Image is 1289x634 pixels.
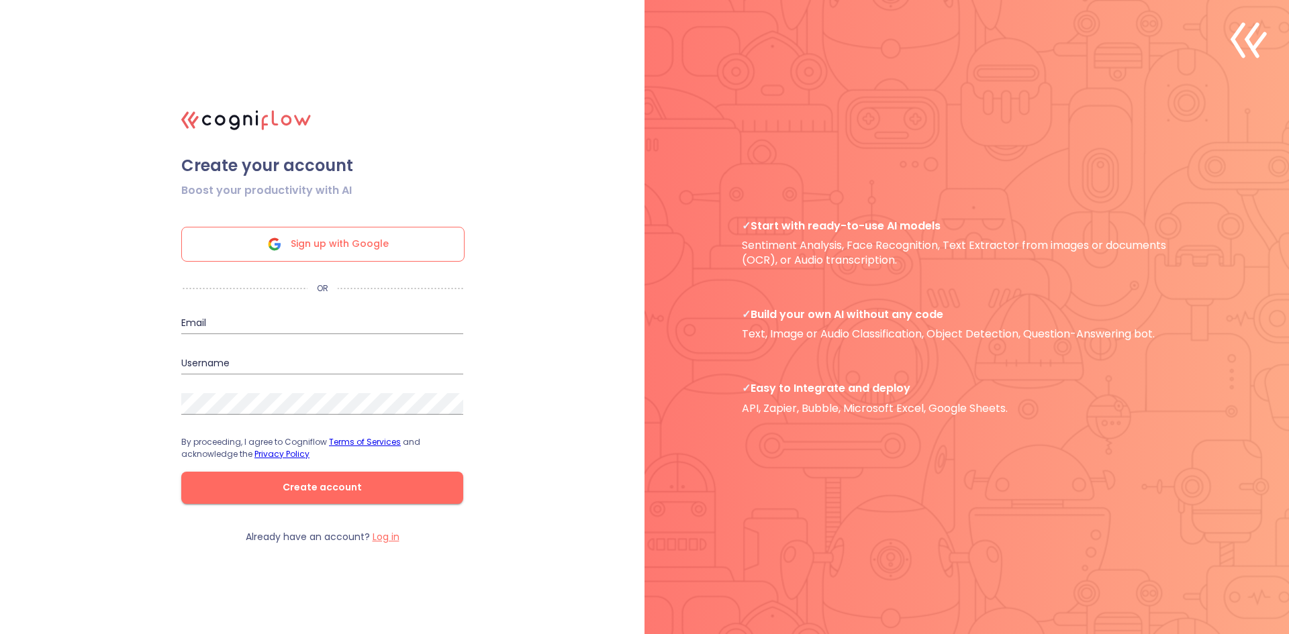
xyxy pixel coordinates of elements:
[181,436,463,460] p: By proceeding, I agree to Cogniflow and acknowledge the
[742,219,1192,233] span: Start with ready-to-use AI models
[742,219,1192,267] p: Sentiment Analysis, Face Recognition, Text Extractor from images or documents (OCR), or Audio tra...
[742,307,1192,321] span: Build your own AI without any code
[373,530,399,543] label: Log in
[329,436,401,447] a: Terms of Services
[181,182,352,199] span: Boost your productivity with AI
[742,380,751,396] b: ✓
[181,472,463,504] button: Create account
[742,218,751,233] b: ✓
[181,156,463,176] span: Create your account
[203,479,442,496] span: Create account
[742,381,1192,395] span: Easy to Integrate and deploy
[181,227,465,262] div: Sign up with Google
[742,307,1192,341] p: Text, Image or Audio Classification, Object Detection, Question-Answering bot.
[307,283,338,294] p: OR
[246,531,399,543] p: Already have an account?
[742,307,751,322] b: ✓
[291,227,389,261] span: Sign up with Google
[742,381,1192,415] p: API, Zapier, Bubble, Microsoft Excel, Google Sheets.
[254,448,309,460] a: Privacy Policy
